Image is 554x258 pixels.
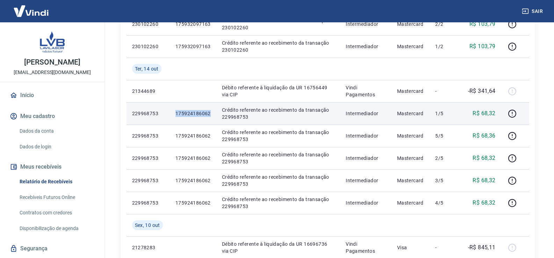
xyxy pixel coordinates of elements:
[14,69,91,76] p: [EMAIL_ADDRESS][DOMAIN_NAME]
[473,132,495,140] p: R$ 68,36
[222,17,334,31] p: Crédito referente ao recebimento da transação 230102260
[135,65,159,72] span: Ter, 14 out
[473,199,495,207] p: R$ 68,32
[132,110,164,117] p: 229968753
[17,140,96,154] a: Dados de login
[397,155,424,162] p: Mastercard
[435,21,456,28] p: 2/2
[24,59,80,66] p: [PERSON_NAME]
[397,43,424,50] p: Mastercard
[8,0,54,22] img: Vindi
[17,175,96,189] a: Relatório de Recebíveis
[222,129,334,143] p: Crédito referente ao recebimento da transação 229968753
[175,177,211,184] p: 175924186062
[132,244,164,251] p: 21278283
[346,177,386,184] p: Intermediador
[520,5,546,18] button: Sair
[435,132,456,139] p: 5/5
[135,222,160,229] span: Sex, 10 out
[346,84,386,98] p: Vindi Pagamentos
[222,39,334,53] p: Crédito referente ao recebimento da transação 230102260
[473,176,495,185] p: R$ 68,32
[346,155,386,162] p: Intermediador
[435,155,456,162] p: 2/5
[435,177,456,184] p: 3/5
[132,177,164,184] p: 229968753
[435,199,456,206] p: 4/5
[175,132,211,139] p: 175924186062
[17,221,96,236] a: Disponibilização de agenda
[8,109,96,124] button: Meu cadastro
[222,241,334,255] p: Débito referente à liquidação da UR 16696736 via CIP
[132,88,164,95] p: 21344689
[222,84,334,98] p: Débito referente à liquidação da UR 16756449 via CIP
[346,132,386,139] p: Intermediador
[17,190,96,205] a: Recebíveis Futuros Online
[435,43,456,50] p: 1/2
[473,154,495,162] p: R$ 68,32
[469,42,496,51] p: R$ 103,79
[132,21,164,28] p: 230102260
[132,155,164,162] p: 229968753
[346,43,386,50] p: Intermediador
[397,88,424,95] p: Mastercard
[346,199,386,206] p: Intermediador
[346,21,386,28] p: Intermediador
[435,110,456,117] p: 1/5
[132,199,164,206] p: 229968753
[222,174,334,187] p: Crédito referente ao recebimento da transação 229968753
[468,87,496,95] p: -R$ 341,64
[8,241,96,256] a: Segurança
[473,109,495,118] p: R$ 68,32
[175,43,211,50] p: 175932097163
[38,28,66,56] img: f59112a5-54ef-4c52-81d5-7611f2965714.jpeg
[346,110,386,117] p: Intermediador
[17,124,96,138] a: Dados da conta
[397,132,424,139] p: Mastercard
[175,199,211,206] p: 175924186062
[175,155,211,162] p: 175924186062
[132,132,164,139] p: 229968753
[222,106,334,120] p: Crédito referente ao recebimento da transação 229968753
[8,88,96,103] a: Início
[468,243,496,252] p: -R$ 845,11
[175,21,211,28] p: 175932097163
[397,110,424,117] p: Mastercard
[435,244,456,251] p: -
[435,88,456,95] p: -
[346,241,386,255] p: Vindi Pagamentos
[397,199,424,206] p: Mastercard
[8,159,96,175] button: Meus recebíveis
[397,21,424,28] p: Mastercard
[222,196,334,210] p: Crédito referente ao recebimento da transação 229968753
[397,177,424,184] p: Mastercard
[175,110,211,117] p: 175924186062
[469,20,496,28] p: R$ 103,79
[17,206,96,220] a: Contratos com credores
[397,244,424,251] p: Visa
[132,43,164,50] p: 230102260
[222,151,334,165] p: Crédito referente ao recebimento da transação 229968753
